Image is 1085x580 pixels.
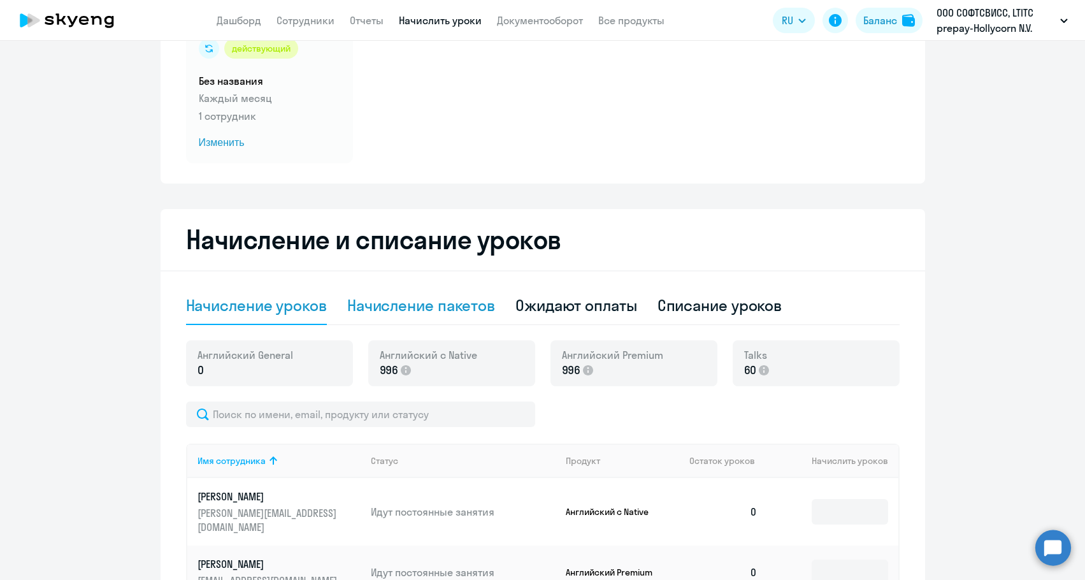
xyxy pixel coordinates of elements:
[198,489,340,504] p: [PERSON_NAME]
[566,455,679,467] div: Продукт
[689,455,755,467] span: Остаток уроков
[199,74,340,88] h5: Без названия
[399,14,482,27] a: Начислить уроки
[186,224,900,255] h2: Начисление и списание уроков
[380,362,399,379] span: 996
[937,5,1055,36] p: ООО СОФТСВИСС, LTITC prepay-Hollycorn N.V.
[199,91,340,106] p: Каждый месяц
[902,14,915,27] img: balance
[515,295,637,315] div: Ожидают оплаты
[186,402,535,427] input: Поиск по имени, email, продукту или статусу
[497,14,583,27] a: Документооборот
[371,455,398,467] div: Статус
[198,557,340,571] p: [PERSON_NAME]
[198,489,361,534] a: [PERSON_NAME][PERSON_NAME][EMAIL_ADDRESS][DOMAIN_NAME]
[198,348,293,362] span: Английский General
[371,505,556,519] p: Идут постоянные занятия
[224,38,298,59] div: действующий
[371,565,556,579] p: Идут постоянные занятия
[562,362,581,379] span: 996
[566,567,661,578] p: Английский Premium
[744,348,767,362] span: Talks
[347,295,495,315] div: Начисление пакетов
[198,455,361,467] div: Имя сотрудника
[768,444,898,478] th: Начислить уроков
[350,14,384,27] a: Отчеты
[773,8,815,33] button: RU
[371,455,556,467] div: Статус
[562,348,663,362] span: Английский Premium
[679,478,768,546] td: 0
[186,295,327,315] div: Начисление уроков
[598,14,665,27] a: Все продукты
[689,455,768,467] div: Остаток уроков
[863,13,897,28] div: Баланс
[277,14,334,27] a: Сотрудники
[380,348,477,362] span: Английский с Native
[930,5,1074,36] button: ООО СОФТСВИСС, LTITC prepay-Hollycorn N.V.
[782,13,793,28] span: RU
[657,295,782,315] div: Списание уроков
[198,455,266,467] div: Имя сотрудника
[199,108,340,124] p: 1 сотрудник
[217,14,261,27] a: Дашборд
[566,455,600,467] div: Продукт
[198,362,204,379] span: 0
[199,135,340,150] span: Изменить
[198,506,340,534] p: [PERSON_NAME][EMAIL_ADDRESS][DOMAIN_NAME]
[566,506,661,518] p: Английский с Native
[744,362,757,379] span: 60
[856,8,923,33] button: Балансbalance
